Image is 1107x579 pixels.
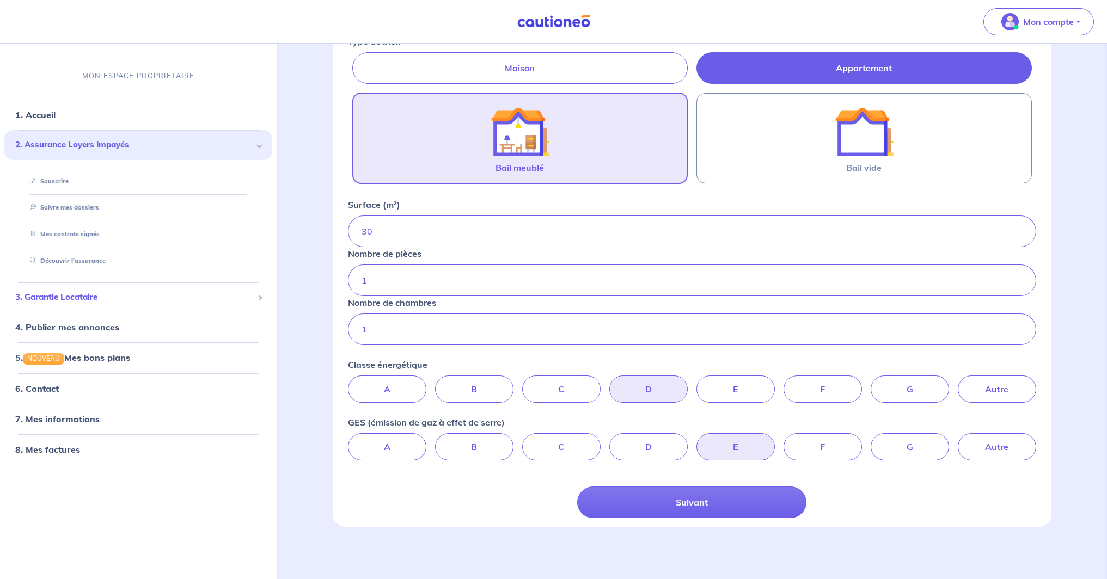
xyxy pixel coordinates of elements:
[696,375,775,403] label: E
[696,52,1032,84] label: Appartement
[1001,13,1019,30] img: illu_account_valid_menu.svg
[15,322,119,333] a: 4. Publier mes annonces
[15,383,59,394] a: 6. Contact
[1023,15,1074,28] p: Mon compte
[4,287,272,308] div: 3. Garantie Locataire
[4,408,272,430] div: 7. Mes informations
[82,71,194,81] p: MON ESPACE PROPRIÉTAIRE
[348,375,426,403] label: A
[491,102,549,161] img: illu_furnished_lease.svg
[15,110,56,121] a: 1. Accueil
[4,131,272,161] div: 2. Assurance Loyers Impayés
[577,486,806,518] button: Suivant
[17,226,259,244] div: Mes contrats signés
[435,375,513,403] label: B
[4,347,272,369] div: 5.NOUVEAUMes bons plans
[348,247,421,260] p: Nombre de pièces
[958,433,1036,460] label: Autre
[15,444,80,455] a: 8. Mes factures
[496,161,544,174] span: Bail meublé
[513,15,595,28] img: Cautioneo
[784,433,862,460] label: F
[348,313,1036,345] input: Ex. : 1 chambre
[26,177,69,185] a: Souscrire
[609,433,688,460] label: D
[871,433,949,460] label: G
[4,317,272,338] div: 4. Publier mes annonces
[15,139,253,152] span: 2. Assurance Loyers Impayés
[522,433,601,460] label: C
[4,439,272,460] div: 8. Mes factures
[522,375,601,403] label: C
[958,375,1036,403] label: Autre
[348,215,1036,247] input: Ex. : 35 m²
[4,104,272,126] div: 1. Accueil
[15,414,100,424] a: 7. Mes informations
[348,416,505,429] p: GES (émission de gaz à effet de serre)
[352,52,688,84] label: Maison
[26,204,99,212] a: Suivre mes dossiers
[348,358,427,371] p: Classe énergétique
[609,375,688,403] label: D
[835,102,894,161] img: illu_empty_lease.svg
[348,433,426,460] label: A
[435,433,513,460] label: B
[17,199,259,217] div: Suivre mes dossiers
[846,161,882,174] span: Bail vide
[26,257,106,264] a: Découvrir l'assurance
[983,8,1094,35] button: illu_account_valid_menu.svgMon compte
[348,296,436,309] p: Nombre de chambres
[348,264,1036,296] input: Ex. : 3 pièces
[17,252,259,270] div: Découvrir l'assurance
[4,378,272,399] div: 6. Contact
[871,375,949,403] label: G
[26,231,100,238] a: Mes contrats signés
[784,375,862,403] label: F
[348,198,400,211] p: Surface (m²)
[15,291,253,304] span: 3. Garantie Locataire
[17,173,259,190] div: Souscrire
[696,433,775,460] label: E
[15,353,130,364] a: 5.NOUVEAUMes bons plans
